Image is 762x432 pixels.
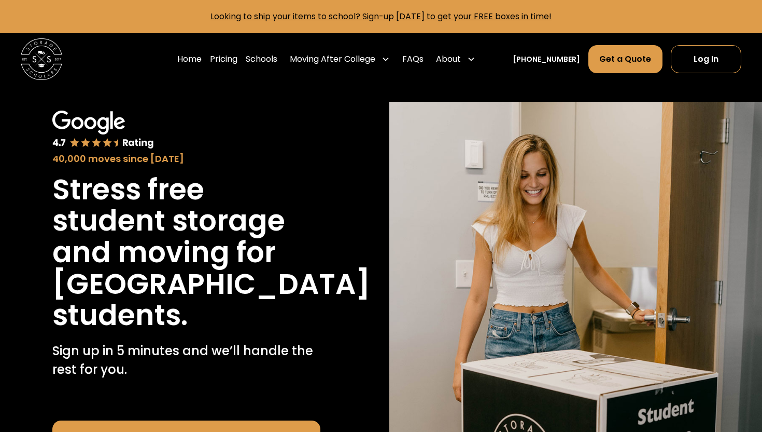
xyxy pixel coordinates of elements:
a: Home [177,45,202,74]
div: 40,000 moves since [DATE] [52,152,321,166]
a: Pricing [210,45,237,74]
a: Looking to ship your items to school? Sign-up [DATE] to get your FREE boxes in time! [210,10,552,22]
a: FAQs [402,45,424,74]
p: Sign up in 5 minutes and we’ll handle the rest for you. [52,342,321,379]
h1: [GEOGRAPHIC_DATA] [52,268,370,300]
a: Get a Quote [588,45,662,73]
div: About [432,45,479,74]
a: Log In [671,45,741,73]
h1: Stress free student storage and moving for [52,174,321,268]
h1: students. [52,300,188,331]
div: Moving After College [290,53,375,65]
div: Moving After College [286,45,394,74]
img: Storage Scholars main logo [21,38,62,80]
a: [PHONE_NUMBER] [513,54,580,65]
a: Schools [246,45,277,74]
a: home [21,38,62,80]
div: About [436,53,461,65]
img: Google 4.7 star rating [52,111,154,150]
